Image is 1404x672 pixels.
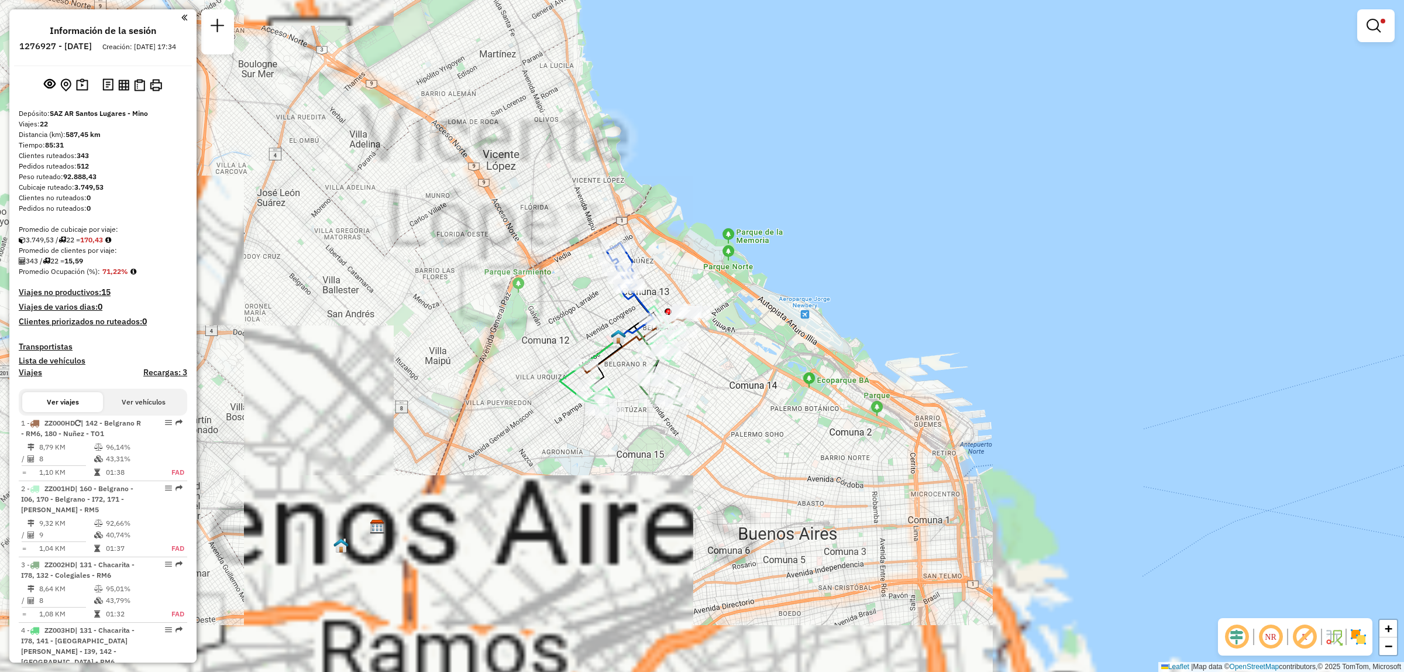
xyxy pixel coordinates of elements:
div: Creación: [DATE] 17:34 [98,42,181,52]
div: Pedidos no ruteados: [19,203,187,214]
i: Tiempo en ruta [94,611,100,618]
i: Tiempo en ruta [94,545,100,552]
td: 01:37 [105,543,157,554]
strong: 15,59 [64,256,83,265]
div: 3.749,53 / 22 = [19,235,187,245]
em: Opciones [165,485,172,492]
i: Distancia (km) [27,520,35,527]
h4: Lista de vehículos [19,356,187,366]
i: % Cubicaje en uso [94,597,103,604]
span: ZZ002HD [44,560,75,569]
i: Distancia (km) [27,444,35,451]
span: 4 - [21,626,135,666]
td: / [21,595,27,606]
i: Viajes [58,236,66,244]
img: Flujo de la calle [1324,628,1343,646]
i: % Peso en uso [94,444,103,451]
td: 1,08 KM [39,608,94,620]
strong: 343 [77,151,89,160]
td: 9,32 KM [39,517,94,529]
span: | 142 - Belgrano R - RM6, 180 - Nuñez - TO1 [21,419,141,438]
div: 343 / 22 = [19,256,187,266]
span: 1 - [21,419,141,438]
i: Clientes [27,455,35,462]
td: 92,66% [105,517,157,529]
div: Distancia (km): [19,129,187,140]
button: Centro del mapa en el depósito o punto de apoyo [58,76,74,94]
span: Filtro Ativo [1381,19,1385,23]
span: | 131 - Chacarita - I78, 132 - Colegiales - RM6 [21,560,135,580]
button: Ver vehículos [103,392,184,412]
i: % Cubicaje en uso [94,455,103,462]
em: Ruta exportada [175,626,183,633]
img: Mostrar / Ocultar sectores [1349,628,1368,646]
td: = [21,543,27,554]
strong: 0 [87,193,91,202]
em: Opciones [165,626,172,633]
em: Promedio calculado usando la ocupación más alta (%Peso o %Cubicaje) de cada viaje en la sesión. N... [130,268,136,275]
a: Zoom out [1379,637,1397,655]
td: 9 [39,529,94,541]
i: Clientes [19,258,26,265]
i: % Peso en uso [94,585,103,592]
a: Haga clic aquí para minimizar el panel [181,11,187,24]
td: 95,01% [105,583,157,595]
button: Log de desbloqueo de sesión [100,76,116,94]
strong: 85:31 [45,140,64,149]
td: FAD [157,467,185,478]
strong: SAZ AR Santos Lugares - Mino [50,109,148,118]
i: Distancia (km) [27,585,35,592]
span: Ocultar desplazamiento [1223,623,1251,651]
span: ZZ001HD [44,484,75,493]
td: / [21,529,27,541]
em: Ruta exportada [175,419,183,426]
td: = [21,467,27,478]
div: Depósito: [19,108,187,119]
td: 43,31% [105,453,157,465]
td: 1,04 KM [39,543,94,554]
span: | 131 - Chacarita - I78, 141 - [GEOGRAPHIC_DATA][PERSON_NAME] - I39, 142 - [GEOGRAPHIC_DATA] - RM6 [21,626,135,666]
span: ZZ003HD [44,626,75,635]
h4: Información de la sesión [50,25,156,36]
span: Mostrar etiqueta [1291,623,1319,651]
i: Viajes [43,258,50,265]
button: Ver viajes [22,392,103,412]
strong: 170,43 [80,235,103,244]
span: | 160 - Belgrano - I06, 170 - Belgrano - I72, 171 - [PERSON_NAME] - RM5 [21,484,133,514]
td: 43,79% [105,595,157,606]
strong: 71,22% [102,267,128,276]
div: Promedio de clientes por viaje: [19,245,187,256]
td: 1,10 KM [39,467,94,478]
td: 96,14% [105,441,157,453]
i: Cubicaje ruteado [19,236,26,244]
div: Promedio de cubicaje por viaje: [19,224,187,235]
i: % Peso en uso [94,520,103,527]
button: Sugerencias de ruteo [74,76,91,94]
strong: 92.888,43 [63,172,97,181]
span: 3 - [21,560,135,580]
div: Tiempo: [19,140,187,150]
span: Promedio Ocupación (%): [19,267,100,276]
h4: Clientes priorizados no ruteados: [19,317,187,327]
a: Viajes [19,368,42,378]
td: 40,74% [105,529,157,541]
span: ZZ000HD [44,419,75,427]
td: 8 [39,453,94,465]
em: Opciones [165,419,172,426]
strong: 512 [77,162,89,170]
div: Peso ruteado: [19,172,187,182]
span: + [1385,621,1392,636]
td: 01:32 [105,608,157,620]
td: 8,79 KM [39,441,94,453]
strong: 0 [142,316,147,327]
strong: 15 [101,287,111,297]
i: Tiempo en ruta [94,469,100,476]
span: − [1385,639,1392,653]
em: Opciones [165,561,172,568]
i: Clientes [27,597,35,604]
div: Cubicaje ruteado: [19,182,187,193]
a: Leaflet [1161,663,1189,671]
td: = [21,608,27,620]
div: Clientes no ruteados: [19,193,187,203]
